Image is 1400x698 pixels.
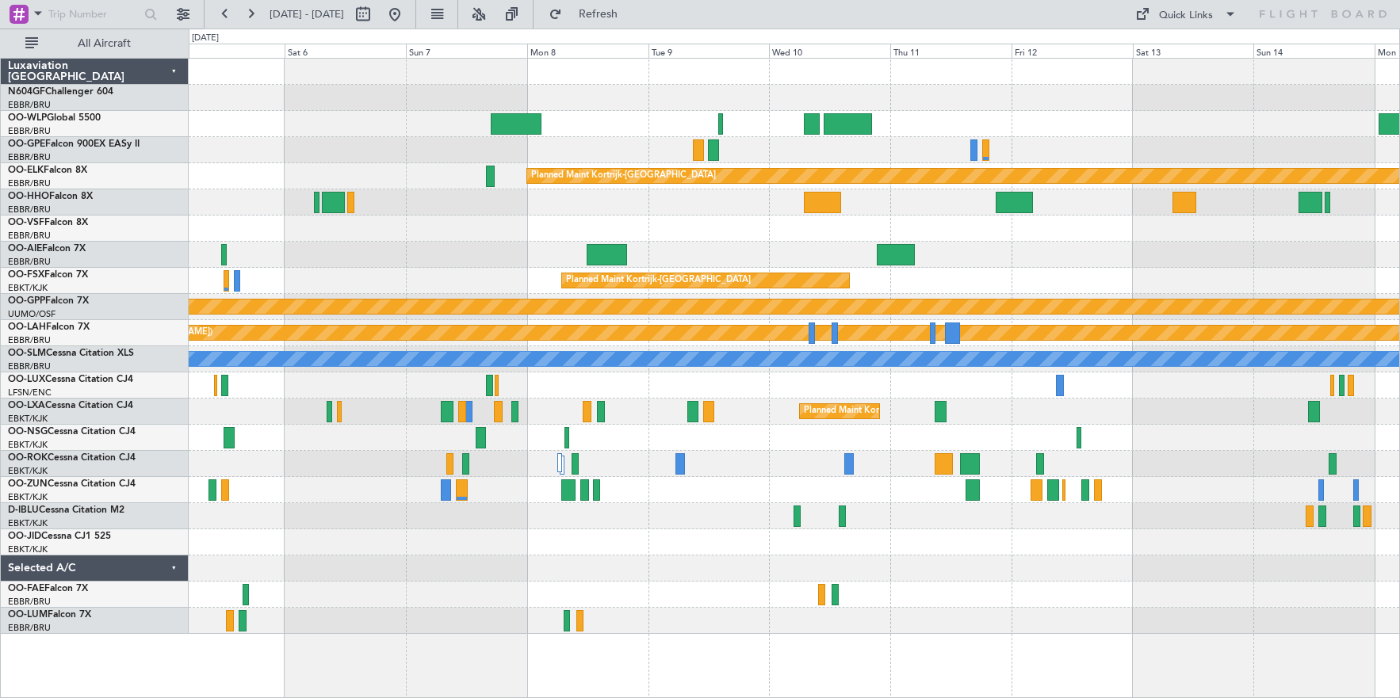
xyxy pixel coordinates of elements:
[8,465,48,477] a: EBKT/KJK
[8,166,87,175] a: OO-ELKFalcon 8X
[1133,44,1254,58] div: Sat 13
[8,532,111,541] a: OO-JIDCessna CJ1 525
[769,44,890,58] div: Wed 10
[8,282,48,294] a: EBKT/KJK
[8,244,86,254] a: OO-AIEFalcon 7X
[565,9,632,20] span: Refresh
[8,427,136,437] a: OO-NSGCessna Citation CJ4
[8,192,49,201] span: OO-HHO
[8,505,124,515] a: D-IBLUCessna Citation M2
[8,360,51,372] a: EBBR/BRU
[8,125,51,137] a: EBBR/BRU
[8,139,45,149] span: OO-GPE
[8,151,51,163] a: EBBR/BRU
[890,44,1012,58] div: Thu 11
[8,479,48,489] span: OO-ZUN
[8,479,136,489] a: OO-ZUNCessna Citation CJ4
[270,7,344,21] span: [DATE] - [DATE]
[8,453,136,463] a: OO-ROKCessna Citation CJ4
[1127,2,1245,27] button: Quick Links
[8,113,101,123] a: OO-WLPGlobal 5500
[8,99,51,111] a: EBBR/BRU
[1253,44,1375,58] div: Sun 14
[48,2,140,26] input: Trip Number
[8,322,90,332] a: OO-LAHFalcon 7X
[8,218,44,227] span: OO-VSF
[8,296,45,306] span: OO-GPP
[566,269,751,292] div: Planned Maint Kortrijk-[GEOGRAPHIC_DATA]
[804,399,989,423] div: Planned Maint Kortrijk-[GEOGRAPHIC_DATA]
[1159,8,1213,24] div: Quick Links
[8,244,42,254] span: OO-AIE
[8,610,48,620] span: OO-LUM
[531,164,716,188] div: Planned Maint Kortrijk-[GEOGRAPHIC_DATA]
[8,270,44,280] span: OO-FSX
[8,596,51,608] a: EBBR/BRU
[8,375,133,384] a: OO-LUXCessna Citation CJ4
[8,517,48,529] a: EBKT/KJK
[8,584,44,593] span: OO-FAE
[8,505,39,515] span: D-IBLU
[8,349,134,358] a: OO-SLMCessna Citation XLS
[541,2,637,27] button: Refresh
[8,218,88,227] a: OO-VSFFalcon 8X
[648,44,770,58] div: Tue 9
[8,387,52,399] a: LFSN/ENC
[285,44,406,58] div: Sat 6
[8,204,51,216] a: EBBR/BRU
[8,166,44,175] span: OO-ELK
[192,32,219,45] div: [DATE]
[8,256,51,268] a: EBBR/BRU
[17,31,172,56] button: All Aircraft
[8,610,91,620] a: OO-LUMFalcon 7X
[8,334,51,346] a: EBBR/BRU
[8,439,48,451] a: EBKT/KJK
[164,44,285,58] div: Fri 5
[8,322,46,332] span: OO-LAH
[527,44,648,58] div: Mon 8
[8,349,46,358] span: OO-SLM
[8,139,140,149] a: OO-GPEFalcon 900EX EASy II
[8,622,51,634] a: EBBR/BRU
[8,413,48,425] a: EBKT/KJK
[8,375,45,384] span: OO-LUX
[8,584,88,593] a: OO-FAEFalcon 7X
[8,491,48,503] a: EBKT/KJK
[8,87,45,97] span: N604GF
[8,544,48,555] a: EBKT/KJK
[8,453,48,463] span: OO-ROK
[8,532,41,541] span: OO-JID
[8,270,88,280] a: OO-FSXFalcon 7X
[8,308,55,320] a: UUMO/OSF
[8,401,45,410] span: OO-LXA
[41,38,167,49] span: All Aircraft
[406,44,527,58] div: Sun 7
[1012,44,1133,58] div: Fri 12
[8,177,51,189] a: EBBR/BRU
[8,192,93,201] a: OO-HHOFalcon 8X
[8,296,89,306] a: OO-GPPFalcon 7X
[8,87,113,97] a: N604GFChallenger 604
[8,113,47,123] span: OO-WLP
[8,230,51,242] a: EBBR/BRU
[8,427,48,437] span: OO-NSG
[8,401,133,410] a: OO-LXACessna Citation CJ4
